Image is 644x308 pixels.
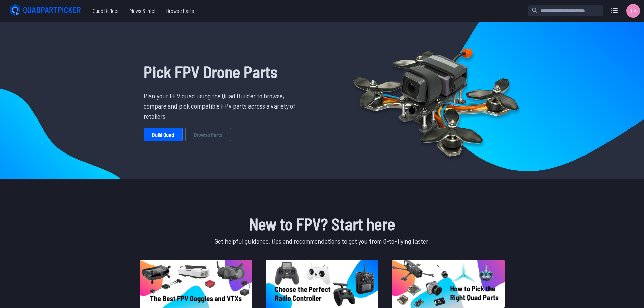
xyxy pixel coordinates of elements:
[144,128,183,141] a: Build Quad
[144,91,301,121] p: Plan your FPV quad using the Quad Builder to browse, compare and pick compatible FPV parts across...
[266,260,378,308] img: image of post
[392,260,504,308] img: image of post
[138,212,506,236] h1: New to FPV? Start here
[185,128,231,141] a: Browse Parts
[138,236,506,246] p: Get helpful guidance, tips and recommendations to get you from 0-to-flying faster.
[144,60,301,84] h1: Pick FPV Drone Parts
[161,4,199,18] a: Browse Parts
[140,260,252,308] img: image of post
[87,4,124,18] a: Quad Builder
[626,4,640,18] img: User
[338,33,533,168] img: Quadcopter
[124,4,161,18] a: News & Intel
